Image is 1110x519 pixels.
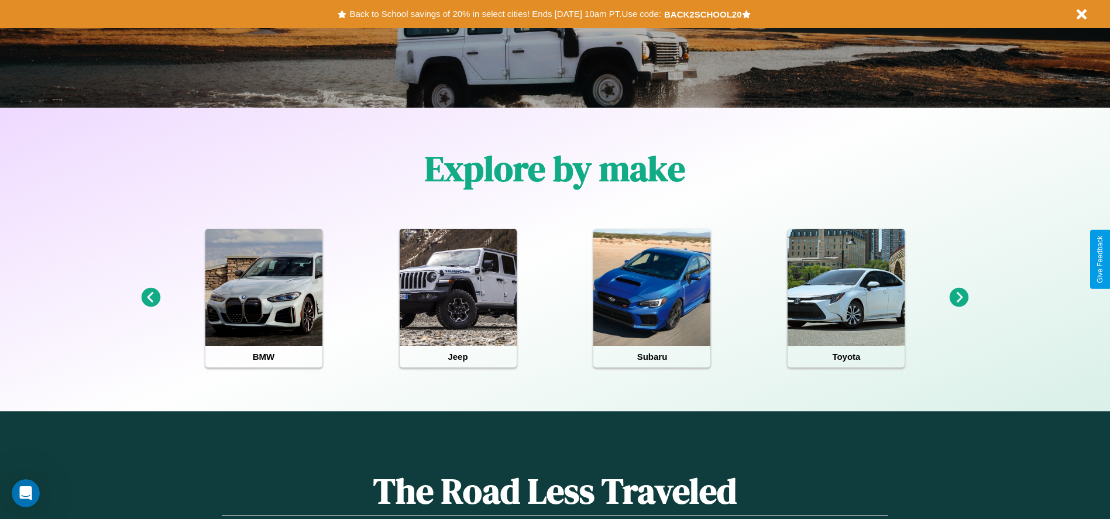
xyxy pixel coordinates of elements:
[788,346,905,367] h4: Toyota
[400,346,517,367] h4: Jeep
[346,6,664,22] button: Back to School savings of 20% in select cities! Ends [DATE] 10am PT.Use code:
[12,479,40,507] iframe: Intercom live chat
[664,9,742,19] b: BACK2SCHOOL20
[205,346,322,367] h4: BMW
[1096,236,1104,283] div: Give Feedback
[425,145,685,193] h1: Explore by make
[593,346,710,367] h4: Subaru
[222,467,888,515] h1: The Road Less Traveled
